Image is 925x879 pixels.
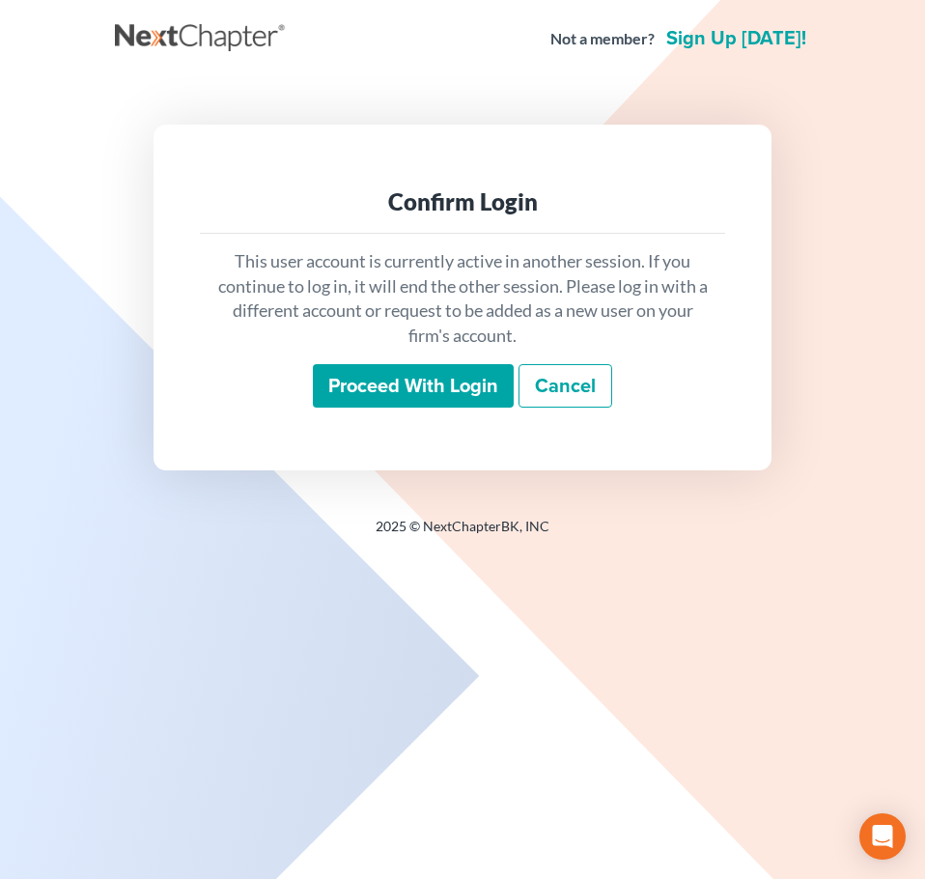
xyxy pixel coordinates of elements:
strong: Not a member? [550,28,655,50]
div: Open Intercom Messenger [859,813,906,860]
div: Confirm Login [215,186,710,217]
input: Proceed with login [313,364,514,409]
p: This user account is currently active in another session. If you continue to log in, it will end ... [215,249,710,349]
a: Cancel [519,364,612,409]
div: 2025 © NextChapterBK, INC [115,517,810,552]
a: Sign up [DATE]! [662,29,810,48]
